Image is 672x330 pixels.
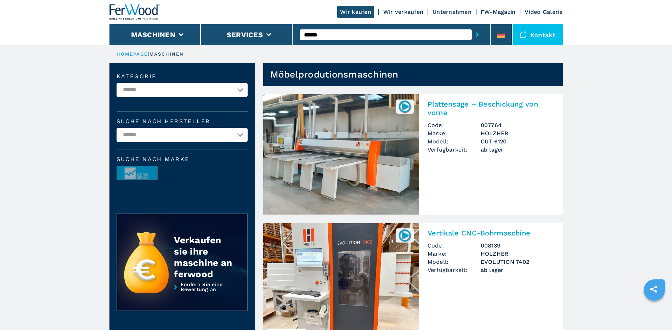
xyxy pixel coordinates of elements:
[398,99,412,113] img: 007764
[131,30,175,39] button: Maschinen
[433,8,471,15] a: Unternehmen
[270,69,399,80] h1: Möbelprodutionsmaschinen
[149,51,184,57] p: maschinen
[513,24,563,45] div: Kontakt
[481,146,554,154] span: ab lager
[481,241,554,250] h3: 008139
[428,129,481,137] span: Marke:
[472,27,483,43] button: submit-button
[148,51,149,57] span: |
[525,8,563,15] a: Video Galerie
[117,119,248,124] label: Suche nach Hersteller
[428,266,481,274] span: Verfügbarkeit:
[117,157,248,162] span: Suche nach Marke
[481,258,554,266] h3: EVOLUTION 7402
[263,94,563,215] a: Plattensäge – Beschickung von vorne HOLZHER CUT 6120007764Plattensäge – Beschickung von vorneCode...
[337,6,374,18] a: Wir kaufen
[428,258,481,266] span: Modell:
[428,121,481,129] span: Code:
[428,241,481,250] span: Code:
[428,146,481,154] span: Verfügbarkeit:
[428,137,481,146] span: Modell:
[428,100,554,117] h2: Plattensäge – Beschickung von vorne
[398,228,412,242] img: 008139
[117,51,148,57] a: HOMEPAGE
[109,4,160,20] img: Ferwood
[481,266,554,274] span: ab lager
[481,137,554,146] h3: CUT 6120
[481,8,516,15] a: FW-Magazin
[174,234,233,280] div: Verkaufen sie ihre maschine an ferwood
[645,280,662,298] a: sharethis
[263,94,419,215] img: Plattensäge – Beschickung von vorne HOLZHER CUT 6120
[227,30,263,39] button: Services
[642,298,667,325] iframe: Chat
[428,250,481,258] span: Marke:
[428,229,554,237] h2: Vertikale CNC-Bohrmaschine
[383,8,423,15] a: Wir verkaufen
[117,282,248,312] a: Fordern Sie eine Bewertung an
[481,129,554,137] h3: HOLZHER
[481,250,554,258] h3: HOLZHER
[520,31,527,38] img: Kontakt
[481,121,554,129] h3: 007764
[117,166,157,180] img: image
[117,74,248,79] label: Kategorie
